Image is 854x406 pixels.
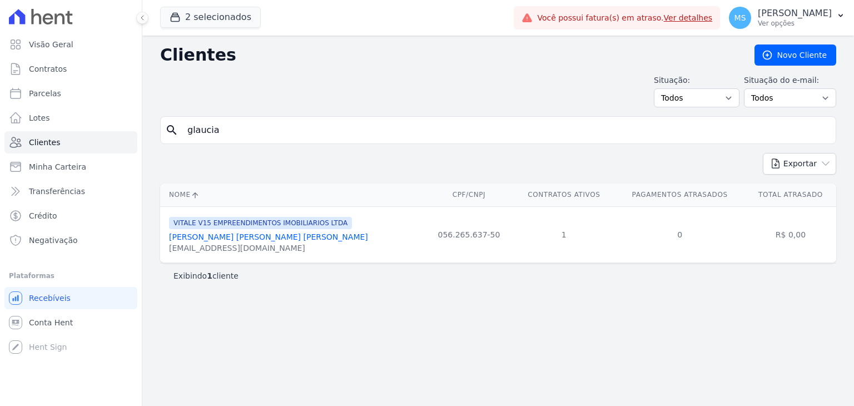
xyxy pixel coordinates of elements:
b: 1 [207,271,212,280]
span: VITALE V15 EMPREENDIMENTOS IMOBILIARIOS LTDA [169,217,352,229]
a: Lotes [4,107,137,129]
span: MS [734,14,746,22]
span: Clientes [29,137,60,148]
a: Minha Carteira [4,156,137,178]
a: Contratos [4,58,137,80]
a: Ver detalhes [664,13,713,22]
button: 2 selecionados [160,7,261,28]
span: Transferências [29,186,85,197]
th: Pagamentos Atrasados [614,184,744,206]
p: Ver opções [758,19,832,28]
span: Negativação [29,235,78,246]
a: Conta Hent [4,311,137,334]
label: Situação: [654,75,739,86]
a: Parcelas [4,82,137,105]
i: search [165,123,178,137]
a: Recebíveis [4,287,137,309]
label: Situação do e-mail: [744,75,836,86]
a: Transferências [4,180,137,202]
td: 056.265.637-50 [425,206,513,263]
span: Conta Hent [29,317,73,328]
h2: Clientes [160,45,737,65]
span: Recebíveis [29,293,71,304]
div: Plataformas [9,269,133,283]
p: [PERSON_NAME] [758,8,832,19]
span: Crédito [29,210,57,221]
td: R$ 0,00 [745,206,836,263]
p: Exibindo cliente [173,270,239,281]
th: Contratos Ativos [513,184,614,206]
a: Visão Geral [4,33,137,56]
a: Crédito [4,205,137,227]
td: 0 [614,206,744,263]
a: Negativação [4,229,137,251]
span: Você possui fatura(s) em atraso. [537,12,712,24]
span: Lotes [29,112,50,123]
a: [PERSON_NAME] [PERSON_NAME] [PERSON_NAME] [169,232,368,241]
input: Buscar por nome, CPF ou e-mail [181,119,831,141]
a: Novo Cliente [754,44,836,66]
span: Visão Geral [29,39,73,50]
span: Contratos [29,63,67,75]
td: 1 [513,206,614,263]
button: Exportar [763,153,836,175]
span: Parcelas [29,88,61,99]
span: Minha Carteira [29,161,86,172]
th: Total Atrasado [745,184,836,206]
a: Clientes [4,131,137,154]
th: CPF/CNPJ [425,184,513,206]
button: MS [PERSON_NAME] Ver opções [720,2,854,33]
th: Nome [160,184,425,206]
div: [EMAIL_ADDRESS][DOMAIN_NAME] [169,242,368,254]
